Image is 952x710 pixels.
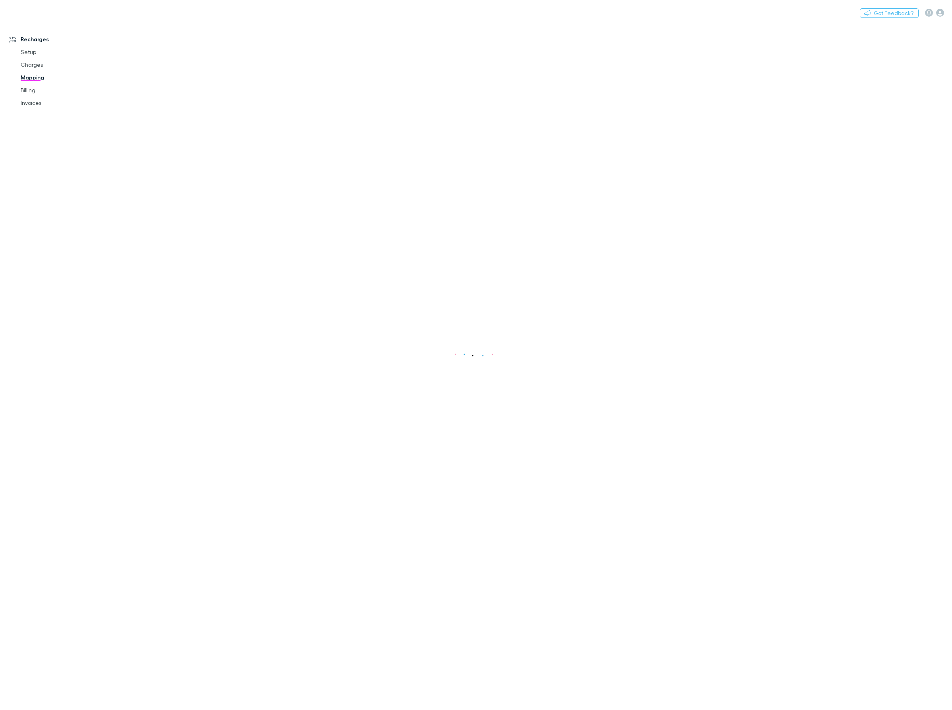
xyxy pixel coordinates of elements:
a: Recharges [2,33,112,46]
a: Setup [13,46,112,58]
a: Charges [13,58,112,71]
button: Got Feedback? [860,8,919,18]
a: Billing [13,84,112,97]
a: Mapping [13,71,112,84]
a: Invoices [13,97,112,109]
